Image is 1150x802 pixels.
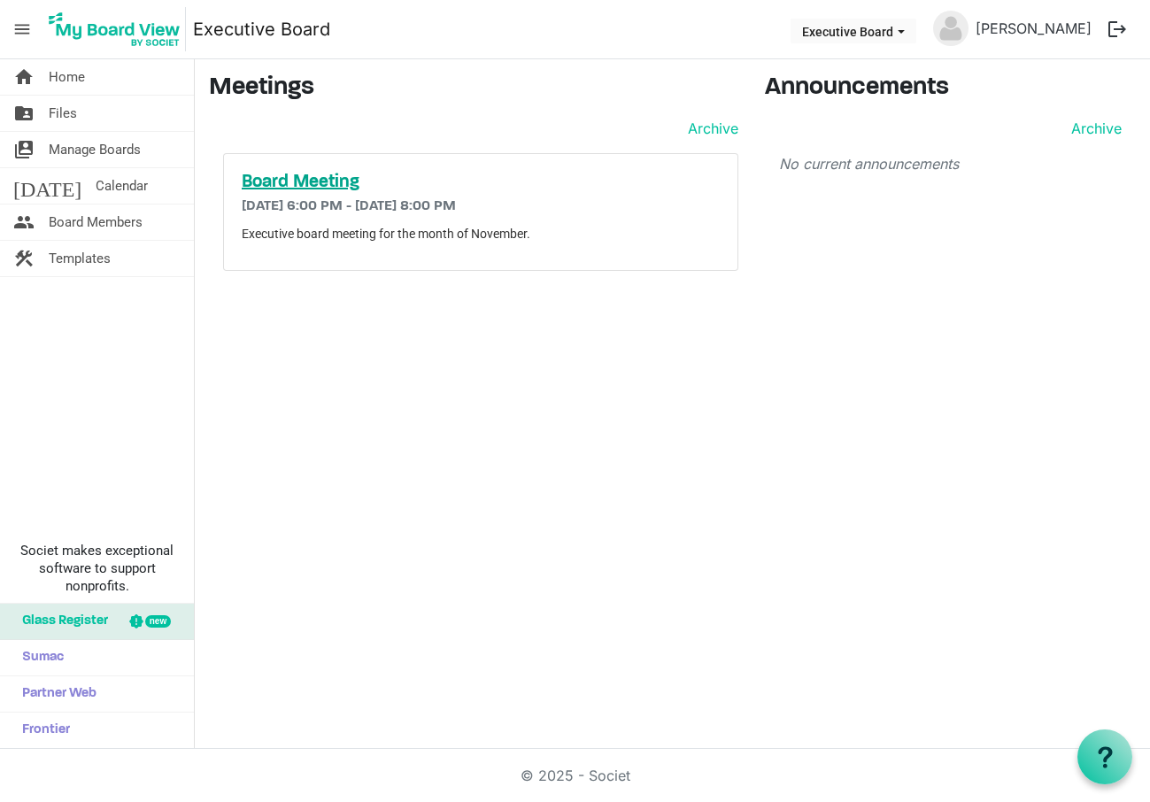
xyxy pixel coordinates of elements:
span: menu [5,12,39,46]
p: No current announcements [779,153,1122,174]
div: new [145,615,171,628]
a: My Board View Logo [43,7,193,51]
span: Sumac [13,640,64,675]
span: Frontier [13,713,70,748]
span: Files [49,96,77,131]
a: Executive Board [193,12,330,47]
span: [DATE] [13,168,81,204]
span: Societ makes exceptional software to support nonprofits. [8,542,186,595]
img: no-profile-picture.svg [933,11,969,46]
span: Partner Web [13,676,96,712]
span: home [13,59,35,95]
span: Executive board meeting for the month of November. [242,227,530,241]
span: Calendar [96,168,148,204]
button: logout [1099,11,1136,48]
span: Board Members [49,204,143,240]
span: Templates [49,241,111,276]
img: My Board View Logo [43,7,186,51]
span: Glass Register [13,604,108,639]
button: Executive Board dropdownbutton [791,19,916,43]
h3: Meetings [209,73,738,104]
a: Archive [681,118,738,139]
h3: Announcements [765,73,1136,104]
a: [PERSON_NAME] [969,11,1099,46]
h6: [DATE] 6:00 PM - [DATE] 8:00 PM [242,198,720,215]
span: folder_shared [13,96,35,131]
span: Home [49,59,85,95]
a: Archive [1064,118,1122,139]
a: © 2025 - Societ [521,767,630,784]
span: people [13,204,35,240]
span: construction [13,241,35,276]
span: switch_account [13,132,35,167]
span: Manage Boards [49,132,141,167]
a: Board Meeting [242,172,720,193]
